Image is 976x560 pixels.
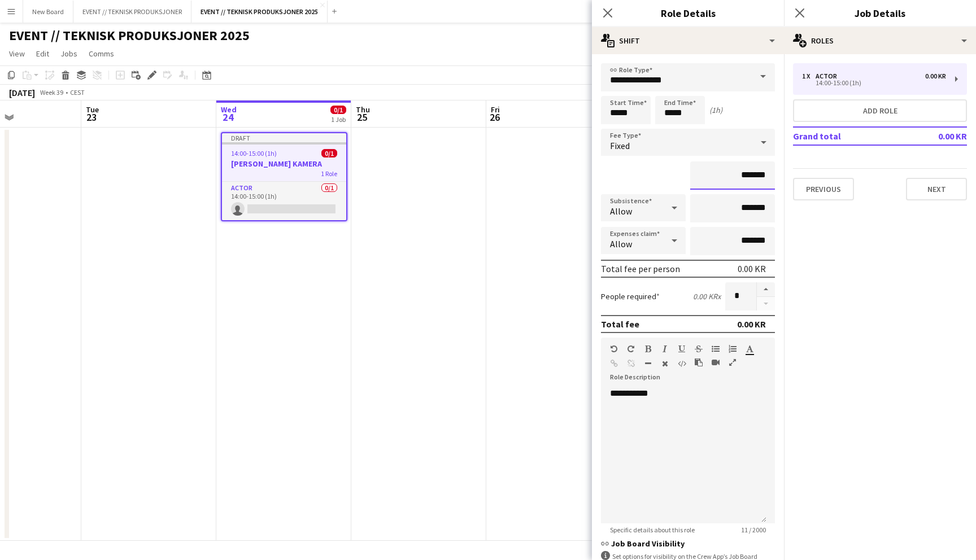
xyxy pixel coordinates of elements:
h3: Job Details [784,6,976,20]
span: Wed [221,104,237,115]
label: People required [601,291,660,301]
span: 11 / 2000 [732,526,775,534]
button: EVENT // TEKNISK PRODUKSJONER [73,1,191,23]
button: Paste as plain text [695,358,703,367]
h3: Role Details [592,6,784,20]
span: 23 [84,111,99,124]
div: [DATE] [9,87,35,98]
span: Jobs [60,49,77,59]
div: 0.00 KR [925,72,946,80]
a: View [5,46,29,61]
button: Next [906,178,967,200]
span: 25 [354,111,370,124]
h1: EVENT // TEKNISK PRODUKSJONER 2025 [9,27,250,44]
span: 14:00-15:00 (1h) [231,149,277,158]
button: Increase [757,282,775,297]
button: Previous [793,178,854,200]
div: 0.00 KR [738,263,766,274]
div: Actor [816,72,842,80]
button: Horizontal Line [644,359,652,368]
button: Underline [678,344,686,353]
button: Insert video [712,358,720,367]
div: (1h) [709,105,722,115]
span: 1 Role [321,169,337,178]
span: Specific details about this role [601,526,704,534]
button: Clear Formatting [661,359,669,368]
button: HTML Code [678,359,686,368]
div: 1 Job [331,115,346,124]
span: 24 [219,111,237,124]
button: Redo [627,344,635,353]
span: 0/1 [321,149,337,158]
div: Shift [592,27,784,54]
button: Bold [644,344,652,353]
td: Grand total [793,127,901,145]
div: 1 x [802,72,816,80]
span: Allow [610,238,632,250]
div: 14:00-15:00 (1h) [802,80,946,86]
button: Italic [661,344,669,353]
app-card-role: Actor0/114:00-15:00 (1h) [222,182,346,220]
button: Unordered List [712,344,720,353]
button: Strikethrough [695,344,703,353]
button: New Board [23,1,73,23]
span: 0/1 [330,106,346,114]
div: Total fee per person [601,263,680,274]
td: 0.00 KR [901,127,967,145]
h3: [PERSON_NAME] KAMERA [222,159,346,169]
div: Total fee [601,318,639,330]
span: 26 [489,111,500,124]
h3: Job Board Visibility [601,539,775,549]
span: Edit [36,49,49,59]
span: Tue [86,104,99,115]
a: Edit [32,46,54,61]
button: Ordered List [729,344,737,353]
span: Fri [491,104,500,115]
span: Comms [89,49,114,59]
div: Draft [222,133,346,142]
div: 0.00 KR [737,318,766,330]
span: Thu [356,104,370,115]
span: Fixed [610,140,630,151]
button: Add role [793,99,967,122]
button: Undo [610,344,618,353]
a: Comms [84,46,119,61]
span: View [9,49,25,59]
button: Text Color [746,344,753,353]
a: Jobs [56,46,82,61]
div: CEST [70,88,85,97]
div: Roles [784,27,976,54]
button: EVENT // TEKNISK PRODUKSJONER 2025 [191,1,328,23]
button: Fullscreen [729,358,737,367]
div: 0.00 KR x [693,291,721,301]
span: Allow [610,205,632,217]
app-job-card: Draft14:00-15:00 (1h)0/1[PERSON_NAME] KAMERA1 RoleActor0/114:00-15:00 (1h) [221,132,347,221]
span: Week 39 [37,88,66,97]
